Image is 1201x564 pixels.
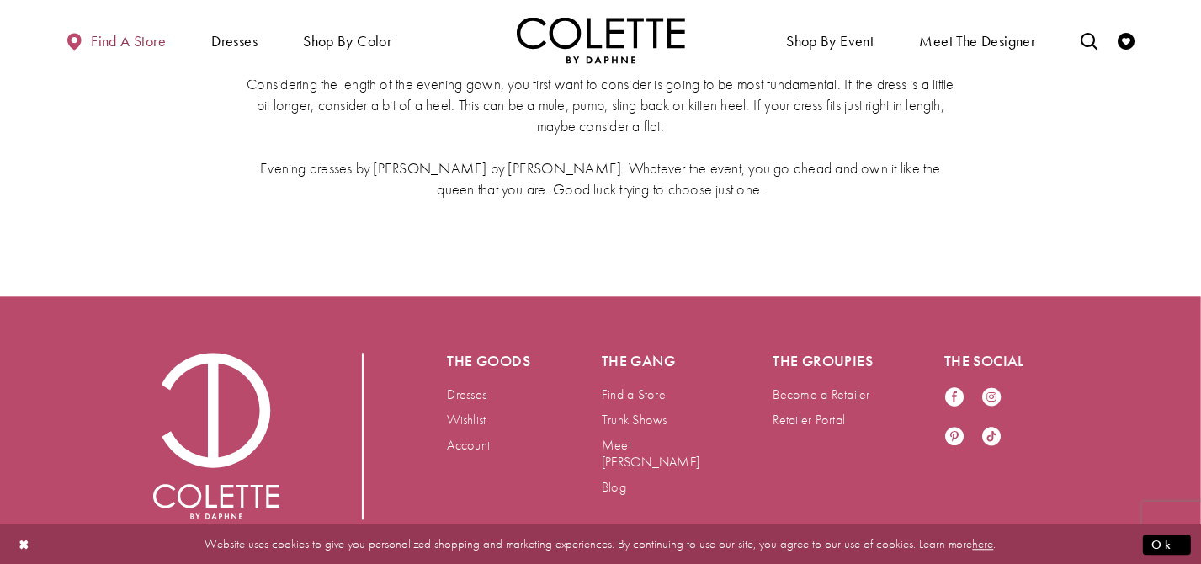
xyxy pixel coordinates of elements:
[448,353,535,370] h5: The goods
[602,386,666,403] a: Find a Store
[602,353,706,370] h5: The gang
[920,33,1036,50] span: Meet the designer
[517,17,685,63] a: Visit Home Page
[10,529,39,559] button: Close Dialog
[243,157,959,200] p: Evening dresses by [PERSON_NAME] by [PERSON_NAME]. Whatever the event, you go ahead and own it li...
[121,533,1080,556] p: Website uses cookies to give you personalized shopping and marketing experiences. By continuing t...
[1113,17,1139,63] a: Check Wishlist
[211,33,258,50] span: Dresses
[1076,17,1102,63] a: Toggle search
[944,426,965,449] a: Visit our Pinterest - Opens in new tab
[786,33,874,50] span: Shop By Event
[773,386,870,403] a: Become a Retailer
[207,17,262,63] span: Dresses
[936,378,1027,457] ul: Follow us
[517,17,685,63] img: Colette by Daphne
[944,353,1049,370] h5: The social
[299,17,396,63] span: Shop by color
[448,386,487,403] a: Dresses
[602,436,699,471] a: Meet [PERSON_NAME]
[303,33,391,50] span: Shop by color
[773,353,878,370] h5: The groupies
[153,353,279,519] a: Visit Colette by Daphne Homepage
[91,33,166,50] span: Find a store
[602,478,626,496] a: Blog
[981,426,1002,449] a: Visit our TikTok - Opens in new tab
[981,386,1002,409] a: Visit our Instagram - Opens in new tab
[944,386,965,409] a: Visit our Facebook - Opens in new tab
[916,17,1040,63] a: Meet the designer
[448,411,486,428] a: Wishlist
[1143,534,1191,555] button: Submit Dialog
[773,411,846,428] a: Retailer Portal
[782,17,878,63] span: Shop By Event
[62,17,170,63] a: Find a store
[973,535,994,552] a: here
[602,411,667,428] a: Trunk Shows
[153,353,279,519] img: Colette by Daphne
[448,436,491,454] a: Account
[243,73,959,136] p: Considering the length of the evening gown, you first want to consider is going to be most fundam...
